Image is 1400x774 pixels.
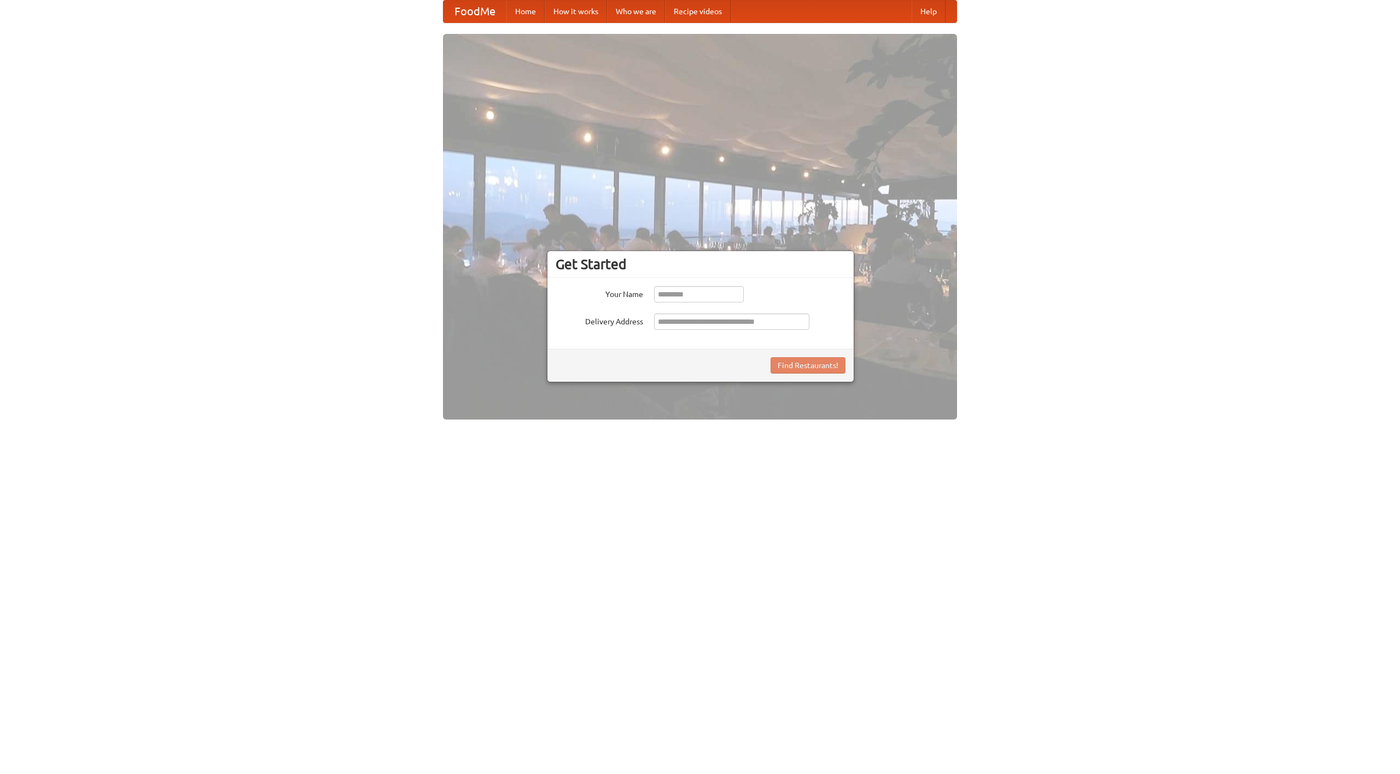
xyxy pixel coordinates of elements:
label: Your Name [556,286,643,300]
a: Recipe videos [665,1,731,22]
a: How it works [545,1,607,22]
label: Delivery Address [556,313,643,327]
h3: Get Started [556,256,845,272]
button: Find Restaurants! [771,357,845,374]
a: Home [506,1,545,22]
a: Who we are [607,1,665,22]
a: Help [912,1,946,22]
a: FoodMe [444,1,506,22]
